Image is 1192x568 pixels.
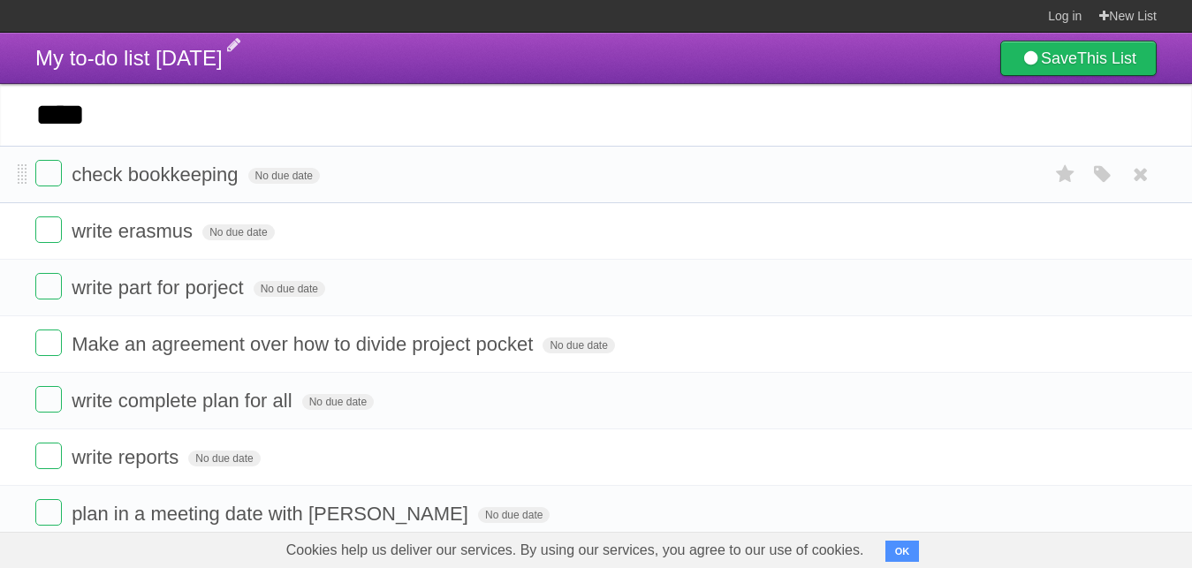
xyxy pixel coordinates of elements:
[269,533,882,568] span: Cookies help us deliver our services. By using our services, you agree to our use of cookies.
[72,276,247,299] span: write part for porject
[35,273,62,299] label: Done
[72,446,183,468] span: write reports
[72,163,242,186] span: check bookkeeping
[202,224,274,240] span: No due date
[35,386,62,413] label: Done
[543,337,614,353] span: No due date
[35,46,223,70] span: My to-do list [DATE]
[478,507,550,523] span: No due date
[35,160,62,186] label: Done
[1077,49,1136,67] b: This List
[302,394,374,410] span: No due date
[35,499,62,526] label: Done
[1049,160,1082,189] label: Star task
[72,503,473,525] span: plan in a meeting date with [PERSON_NAME]
[35,443,62,469] label: Done
[254,281,325,297] span: No due date
[72,390,296,412] span: write complete plan for all
[188,451,260,466] span: No due date
[248,168,320,184] span: No due date
[885,541,920,562] button: OK
[35,329,62,356] label: Done
[1000,41,1157,76] a: SaveThis List
[72,333,537,355] span: Make an agreement over how to divide project pocket
[35,216,62,243] label: Done
[72,220,197,242] span: write erasmus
